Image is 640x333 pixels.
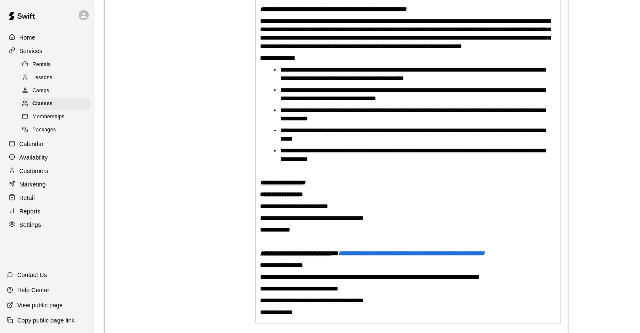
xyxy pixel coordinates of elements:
[19,33,35,42] p: Home
[7,138,88,150] a: Calendar
[20,124,91,136] div: Packages
[19,140,44,148] p: Calendar
[20,85,91,97] div: Camps
[20,85,95,98] a: Camps
[17,271,47,279] p: Contact Us
[32,126,56,134] span: Packages
[17,286,49,294] p: Help Center
[7,31,88,44] a: Home
[7,192,88,204] a: Retail
[32,61,51,69] span: Rentals
[20,72,91,84] div: Lessons
[20,98,91,110] div: Classes
[19,221,41,229] p: Settings
[20,124,95,137] a: Packages
[19,207,40,216] p: Reports
[7,218,88,231] a: Settings
[19,194,35,202] p: Retail
[7,45,88,57] a: Services
[7,205,88,218] a: Reports
[7,178,88,191] a: Marketing
[20,58,95,71] a: Rentals
[19,167,48,175] p: Customers
[7,151,88,164] a: Availability
[20,111,91,123] div: Memberships
[32,100,53,108] span: Classes
[7,165,88,177] a: Customers
[17,316,74,325] p: Copy public page link
[32,74,53,82] span: Lessons
[32,87,49,95] span: Camps
[19,180,46,189] p: Marketing
[20,111,95,124] a: Memberships
[20,59,91,71] div: Rentals
[19,47,42,55] p: Services
[17,301,63,309] p: View public page
[20,98,95,111] a: Classes
[20,71,95,84] a: Lessons
[32,113,64,121] span: Memberships
[19,153,48,162] p: Availability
